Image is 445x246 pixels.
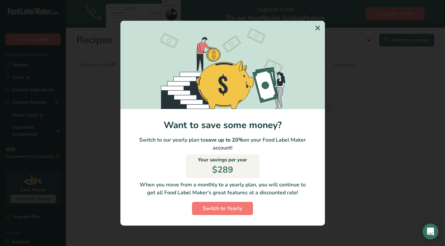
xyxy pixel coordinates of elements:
p: When you move from a monthly to a yearly plan, you will continue to get all Food Label Maker's gr... [126,181,320,197]
b: save up to 20% [206,136,243,144]
span: Switch to Yearly [203,205,242,212]
div: Open Intercom Messenger [423,224,438,239]
p: Switch to our yearly plan to on your Food Label Maker account! [120,136,325,152]
p: $289 [212,163,233,176]
h1: Want to save some money? [120,120,325,131]
button: Switch to Yearly [192,202,253,215]
p: Your savings per year [198,156,247,164]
